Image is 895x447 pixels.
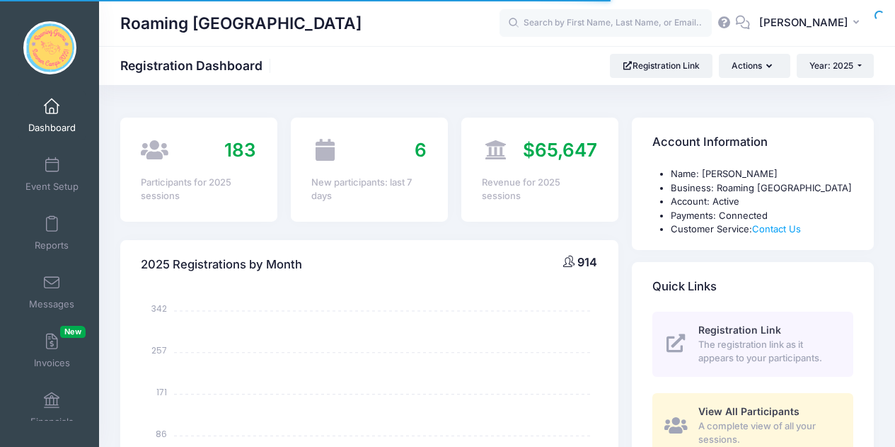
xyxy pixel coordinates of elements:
tspan: 257 [151,344,167,356]
tspan: 171 [156,385,167,397]
h1: Registration Dashboard [120,58,275,73]
li: Customer Service: [671,222,853,237]
div: Participants for 2025 sessions [141,176,256,203]
a: Contact Us [752,223,801,234]
span: 183 [224,139,256,161]
a: Dashboard [18,91,86,140]
h4: Quick Links [652,266,717,307]
a: Event Setup [18,149,86,199]
span: A complete view of all your sessions. [698,419,837,447]
span: 914 [577,255,597,269]
a: Messages [18,267,86,317]
a: Financials [18,385,86,434]
span: The registration link as it appears to your participants. [698,338,837,366]
button: Actions [719,54,790,78]
a: Reports [18,208,86,258]
li: Account: Active [671,195,853,209]
tspan: 86 [156,427,167,439]
button: Year: 2025 [797,54,874,78]
a: Registration Link [610,54,712,78]
img: Roaming Gnome Theatre [23,21,76,74]
span: Financials [30,416,74,428]
span: Dashboard [28,122,76,134]
span: New [60,326,86,338]
input: Search by First Name, Last Name, or Email... [500,9,712,38]
span: Registration Link [698,324,781,336]
span: [PERSON_NAME] [759,15,848,30]
a: Registration Link The registration link as it appears to your participants. [652,312,853,377]
li: Payments: Connected [671,209,853,223]
li: Business: Roaming [GEOGRAPHIC_DATA] [671,181,853,196]
span: Year: 2025 [809,60,853,71]
span: Event Setup [25,181,79,193]
div: Revenue for 2025 sessions [482,176,597,203]
span: View All Participants [698,405,799,417]
li: Name: [PERSON_NAME] [671,167,853,181]
span: Messages [29,298,74,310]
span: 6 [415,139,427,161]
span: Invoices [34,357,70,369]
span: $65,647 [523,139,597,161]
span: Reports [35,239,69,251]
h4: 2025 Registrations by Month [141,244,302,285]
div: New participants: last 7 days [311,176,427,203]
a: InvoicesNew [18,326,86,375]
h4: Account Information [652,123,768,163]
h1: Roaming [GEOGRAPHIC_DATA] [120,7,362,40]
tspan: 342 [151,302,167,315]
button: [PERSON_NAME] [750,7,874,40]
